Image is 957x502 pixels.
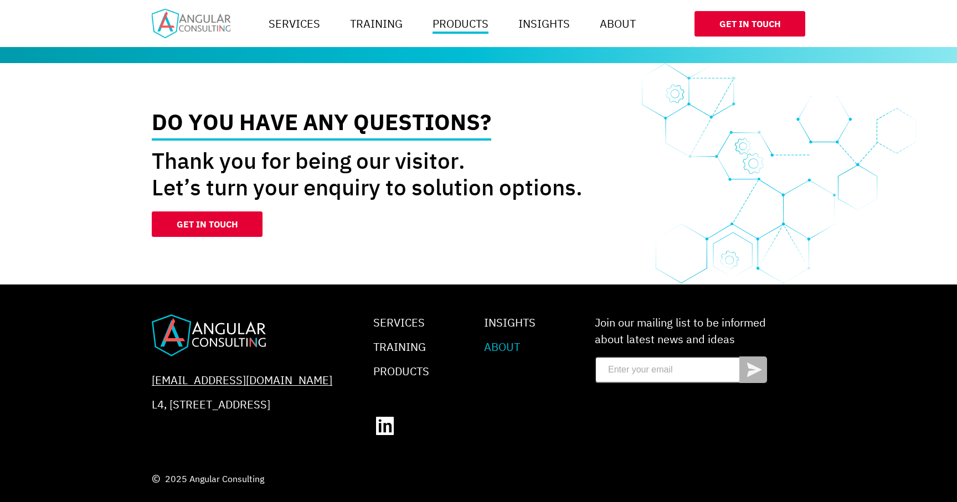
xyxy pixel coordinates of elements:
p: Join our mailing list to be informed about latest news and ideas [595,314,767,348]
a: About [595,13,640,35]
a: [EMAIL_ADDRESS][DOMAIN_NAME] [152,372,332,389]
a: L4, [STREET_ADDRESS] [152,396,270,413]
a: Services [373,315,425,330]
p: Thank you for being our visitor. Let’s turn your enquiry to solution options. [152,147,584,200]
a: LinkedIn [373,414,397,437]
h2: Do you have any questions? [152,111,491,141]
a: Insights [514,13,574,35]
a: Services [264,13,325,35]
a: Training [346,13,407,35]
small: 2025 Angular Consulting [152,473,805,484]
input: Enter your email [595,356,739,383]
img: Home [152,9,230,38]
a: Get In Touch [152,211,263,237]
form: Newsletter [595,314,767,383]
a: Products [373,364,429,379]
img: Home [152,314,266,356]
a: Products [428,13,493,35]
button: Subscribe [739,356,767,383]
a: About [484,339,520,354]
a: Get In Touch [694,11,805,37]
a: Insights [484,315,536,330]
a: Training [373,339,426,354]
